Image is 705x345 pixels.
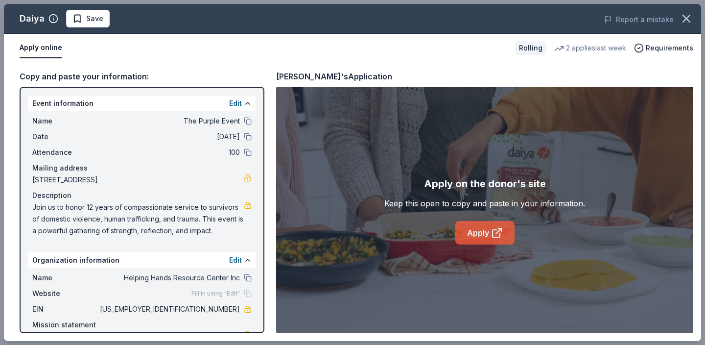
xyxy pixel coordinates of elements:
span: [DATE] [98,131,240,143]
div: Mailing address [32,162,252,174]
button: Save [66,10,110,27]
span: The Purple Event [98,115,240,127]
div: [PERSON_NAME]'s Application [276,70,392,83]
div: 2 applies last week [554,42,626,54]
span: 100 [98,147,240,158]
span: Save [86,13,103,25]
span: [US_EMPLOYER_IDENTIFICATION_NUMBER] [98,303,240,315]
div: Rolling [515,41,546,55]
span: Name [32,272,98,284]
div: Description [32,190,252,201]
span: Website [32,288,98,299]
button: Apply online [20,38,62,58]
span: Name [32,115,98,127]
span: [STREET_ADDRESS] [32,174,244,186]
span: Attendance [32,147,98,158]
span: Fill in using "Edit" [191,290,240,297]
div: Organization information [28,252,256,268]
div: Daiya [20,11,45,26]
div: Mission statement [32,319,252,331]
button: Requirements [634,42,693,54]
button: Edit [229,254,242,266]
div: Keep this open to copy and paste in your information. [384,197,585,209]
button: Report a mistake [604,14,674,25]
button: Edit [229,98,242,109]
span: Join us to honor 12 years of compassionate service to survivors of domestic violence, human traff... [32,201,244,237]
span: Helping Hands Resource Center Inc [98,272,240,284]
span: EIN [32,303,98,315]
div: Apply on the donor's site [424,176,546,192]
div: Copy and paste your information: [20,70,264,83]
div: Event information [28,96,256,111]
a: Apply [455,221,515,245]
span: Date [32,131,98,143]
span: Requirements [646,42,693,54]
